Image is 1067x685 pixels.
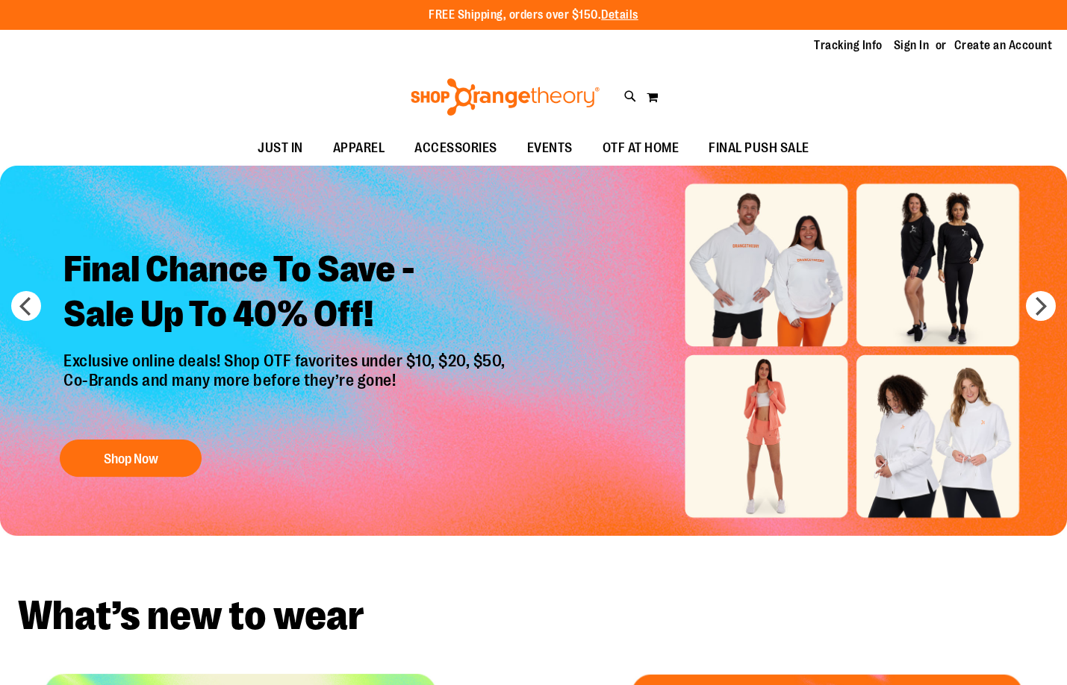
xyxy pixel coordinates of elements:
[894,37,930,54] a: Sign In
[954,37,1053,54] a: Create an Account
[694,131,824,166] a: FINAL PUSH SALE
[588,131,694,166] a: OTF AT HOME
[333,131,385,165] span: APPAREL
[709,131,809,165] span: FINAL PUSH SALE
[814,37,883,54] a: Tracking Info
[399,131,512,166] a: ACCESSORIES
[601,8,638,22] a: Details
[243,131,318,166] a: JUST IN
[512,131,588,166] a: EVENTS
[60,440,202,477] button: Shop Now
[52,236,520,351] h2: Final Chance To Save - Sale Up To 40% Off!
[52,351,520,425] p: Exclusive online deals! Shop OTF favorites under $10, $20, $50, Co-Brands and many more before th...
[603,131,679,165] span: OTF AT HOME
[18,595,1049,636] h2: What’s new to wear
[429,7,638,24] p: FREE Shipping, orders over $150.
[318,131,400,166] a: APPAREL
[414,131,497,165] span: ACCESSORIES
[408,78,602,116] img: Shop Orangetheory
[527,131,573,165] span: EVENTS
[1026,291,1056,321] button: next
[258,131,303,165] span: JUST IN
[52,236,520,484] a: Final Chance To Save -Sale Up To 40% Off! Exclusive online deals! Shop OTF favorites under $10, $...
[11,291,41,321] button: prev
